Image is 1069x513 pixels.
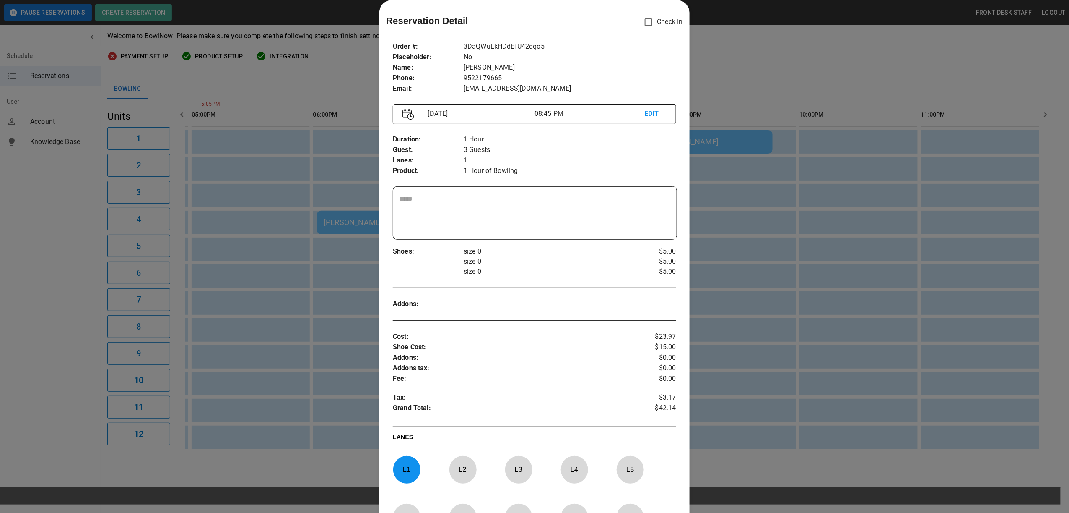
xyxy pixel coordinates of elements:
[560,460,588,479] p: L 4
[402,109,414,120] img: Vector
[464,52,676,63] p: No
[629,403,676,416] p: $42.14
[393,63,464,73] p: Name :
[393,363,629,374] p: Addons tax :
[464,166,676,176] p: 1 Hour of Bowling
[629,342,676,353] p: $15.00
[629,363,676,374] p: $0.00
[629,332,676,342] p: $23.97
[393,403,629,416] p: Grand Total :
[393,155,464,166] p: Lanes :
[393,166,464,176] p: Product :
[393,134,464,145] p: Duration :
[464,256,629,267] p: size 0
[464,73,676,84] p: 9522179665
[464,134,676,145] p: 1 Hour
[393,433,676,445] p: LANES
[464,63,676,73] p: [PERSON_NAME]
[616,460,644,479] p: L 5
[464,145,676,155] p: 3 Guests
[393,332,629,342] p: Cost :
[644,109,666,119] p: EDIT
[629,256,676,267] p: $5.00
[464,42,676,52] p: 3DaQWuLkHDdEfU42qqo5
[534,109,644,119] p: 08:45 PM
[449,460,477,479] p: L 2
[640,13,683,31] p: Check In
[393,52,464,63] p: Placeholder :
[393,393,629,403] p: Tax :
[393,342,629,353] p: Shoe Cost :
[629,353,676,363] p: $0.00
[629,374,676,384] p: $0.00
[464,155,676,166] p: 1
[393,299,464,309] p: Addons :
[393,460,420,479] p: L 1
[393,374,629,384] p: Fee :
[386,14,468,28] p: Reservation Detail
[629,246,676,256] p: $5.00
[505,460,532,479] p: L 3
[629,267,676,277] p: $5.00
[464,84,676,94] p: [EMAIL_ADDRESS][DOMAIN_NAME]
[393,73,464,84] p: Phone :
[393,84,464,94] p: Email :
[393,353,629,363] p: Addons :
[393,246,464,257] p: Shoes :
[464,246,629,256] p: size 0
[393,145,464,155] p: Guest :
[393,42,464,52] p: Order # :
[464,267,629,277] p: size 0
[425,109,534,119] p: [DATE]
[629,393,676,403] p: $3.17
